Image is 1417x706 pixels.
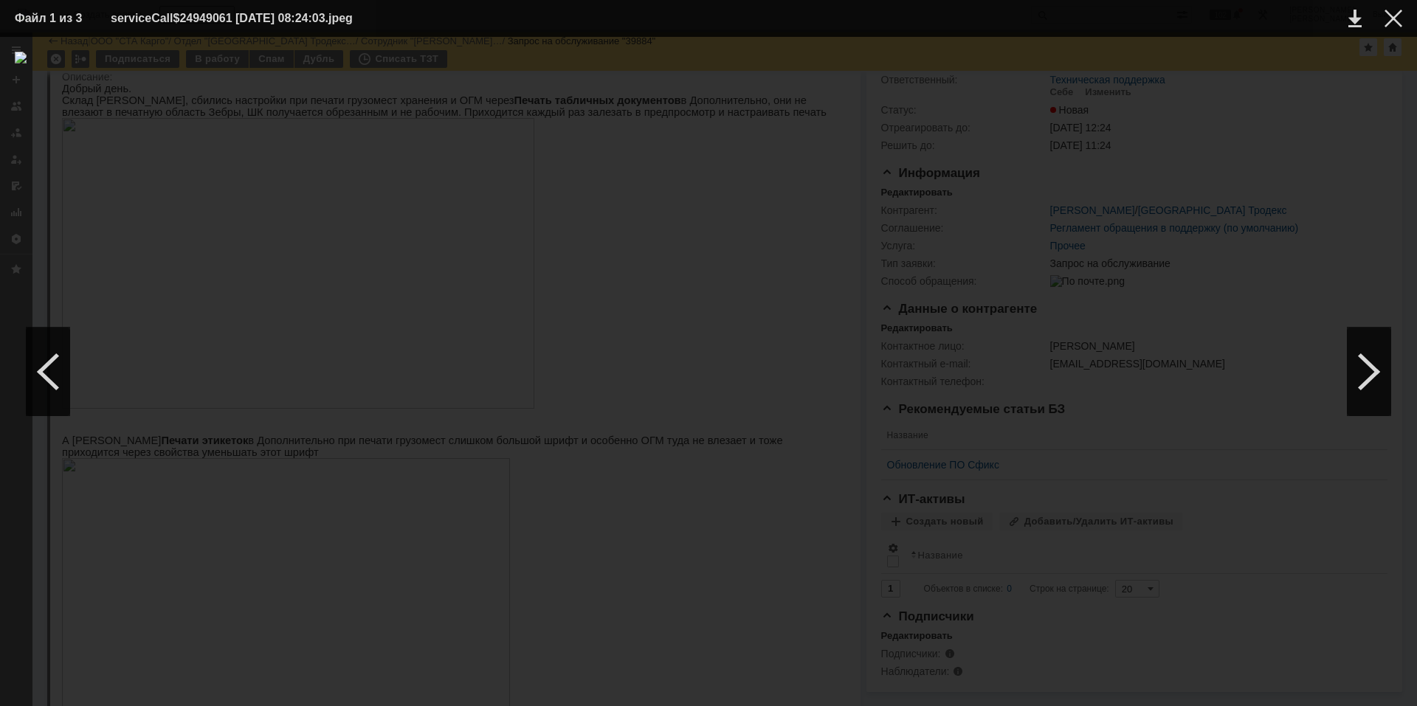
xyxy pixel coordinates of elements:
div: Файл 1 из 3 [15,13,89,24]
div: Закрыть окно (Esc) [1385,10,1402,27]
img: download [15,52,1402,691]
b: Печать табличных документов [452,12,619,24]
div: serviceCall$24949061 [DATE] 08:24:03.jpeg [111,10,390,27]
b: Печати этикеток [99,352,186,364]
div: Предыдущий файл [26,328,70,416]
div: Скачать файл [1348,10,1362,27]
div: Следующий файл [1347,328,1391,416]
